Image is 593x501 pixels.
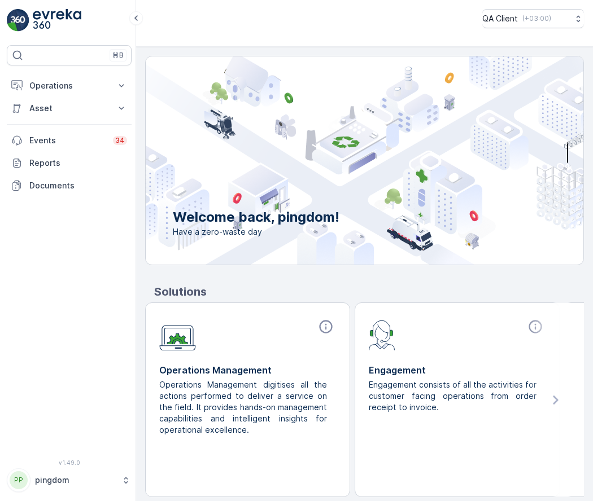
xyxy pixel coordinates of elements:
p: Welcome back, pingdom! [173,208,339,226]
p: Events [29,135,106,146]
button: Asset [7,97,132,120]
span: Have a zero-waste day [173,226,339,238]
img: module-icon [369,319,395,350]
p: pingdom [35,474,116,486]
img: logo_light-DOdMpM7g.png [33,9,81,32]
a: Events34 [7,129,132,152]
p: Asset [29,103,109,114]
p: Operations [29,80,109,91]
p: Engagement [369,363,546,377]
p: Solutions [154,283,584,300]
a: Reports [7,152,132,174]
p: Operations Management digitises all the actions performed to deliver a service on the field. It p... [159,379,327,436]
button: PPpingdom [7,468,132,492]
button: QA Client(+03:00) [482,9,584,28]
p: Documents [29,180,127,191]
img: logo [7,9,29,32]
span: v 1.49.0 [7,459,132,466]
img: module-icon [159,319,196,351]
p: Operations Management [159,363,336,377]
p: ⌘B [112,51,124,60]
p: 34 [115,136,125,145]
p: Engagement consists of all the activities for customer facing operations from order receipt to in... [369,379,537,413]
p: QA Client [482,13,518,24]
button: Operations [7,74,132,97]
p: ( +03:00 ) [522,14,551,23]
img: city illustration [95,56,583,265]
a: Documents [7,174,132,197]
div: PP [10,471,28,489]
p: Reports [29,157,127,169]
